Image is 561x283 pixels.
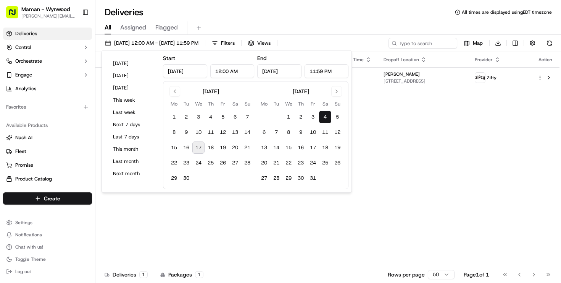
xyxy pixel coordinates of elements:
button: Orchestrate [3,55,92,67]
img: 1736555255976-a54dd68f-1ca7-489b-9aae-adbdc363a1c4 [8,73,21,87]
button: See all [118,98,139,107]
button: Next 7 days [110,119,155,130]
div: [DATE] [293,88,309,95]
div: Favorites [3,101,92,113]
span: [PERSON_NAME][EMAIL_ADDRESS][DOMAIN_NAME] [21,13,76,19]
img: 1724597045416-56b7ee45-8013-43a0-a6f9-03cb97ddad50 [16,73,30,87]
input: Date [257,64,301,78]
span: Assigned [120,23,146,32]
button: 19 [217,141,229,154]
button: 28 [270,172,282,184]
button: 24 [192,157,205,169]
img: zifty-logo-trans-sq.png [475,73,485,83]
button: 23 [295,157,307,169]
button: 28 [241,157,253,169]
div: Start new chat [34,73,125,81]
button: Fleet [3,145,92,158]
input: Time [210,64,255,78]
button: Last month [110,156,155,167]
th: Wednesday [282,100,295,108]
button: 30 [180,172,192,184]
button: This month [110,144,155,155]
span: Fleet [15,148,26,155]
button: 12 [217,126,229,138]
button: 5 [217,111,229,123]
a: Product Catalog [6,176,89,182]
a: 💻API Documentation [61,168,126,182]
div: We're available if you need us! [34,81,105,87]
button: Go to previous month [169,86,180,97]
button: 4 [205,111,217,123]
button: 6 [229,111,241,123]
button: 9 [295,126,307,138]
div: 1 [139,271,148,278]
span: Analytics [15,85,36,92]
button: Filters [208,38,238,49]
button: 2 [180,111,192,123]
button: Start new chat [130,75,139,85]
button: 31 [307,172,319,184]
span: Notifications [15,232,42,238]
th: Thursday [205,100,217,108]
button: 24 [307,157,319,169]
button: 29 [282,172,295,184]
button: [DATE] [110,70,155,81]
button: Last week [110,107,155,118]
button: Settings [3,217,92,228]
p: Welcome 👋 [8,31,139,43]
button: 26 [331,157,343,169]
th: Friday [307,100,319,108]
button: 18 [205,141,217,154]
th: Sunday [241,100,253,108]
span: Zifty [487,75,497,81]
span: Klarizel Pensader [24,119,63,125]
button: Map [460,38,486,49]
div: Deliveries [105,271,148,278]
span: Knowledge Base [15,171,58,179]
label: End [257,55,266,62]
button: 13 [229,126,241,138]
th: Wednesday [192,100,205,108]
span: [STREET_ADDRESS] [384,78,463,84]
span: Engage [15,72,32,78]
th: Sunday [331,100,343,108]
span: Dropoff Location [384,57,419,63]
label: Start [163,55,175,62]
button: 17 [307,141,319,154]
button: [DATE] 12:00 AM - [DATE] 11:59 PM [102,38,202,49]
span: Pylon [76,190,92,195]
span: Orchestrate [15,58,42,65]
button: This week [110,95,155,106]
th: Tuesday [180,100,192,108]
button: 8 [168,126,180,138]
a: 📗Knowledge Base [5,168,61,182]
button: 13 [258,141,270,154]
button: Toggle Theme [3,254,92,265]
span: Filters [221,40,235,47]
span: Product Catalog [15,176,52,182]
div: Packages [160,271,203,278]
span: Log out [15,268,31,275]
img: Klarizel Pensader [8,132,20,144]
span: All times are displayed using EDT timezone [462,9,552,15]
button: 22 [282,157,295,169]
th: Tuesday [270,100,282,108]
button: Last 7 days [110,132,155,142]
div: 1 [195,271,203,278]
button: Refresh [544,38,555,49]
button: 3 [192,111,205,123]
a: Deliveries [3,28,92,40]
button: 2 [295,111,307,123]
input: Date [163,64,207,78]
button: 25 [319,157,331,169]
input: Type to search [389,38,457,49]
img: Klarizel Pensader [8,111,20,124]
div: 💻 [64,172,71,178]
button: Views [245,38,274,49]
img: Nash [8,8,23,23]
div: 📗 [8,172,14,178]
th: Saturday [319,100,331,108]
a: Analytics [3,83,92,95]
button: Maman - Wynwood [21,5,70,13]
